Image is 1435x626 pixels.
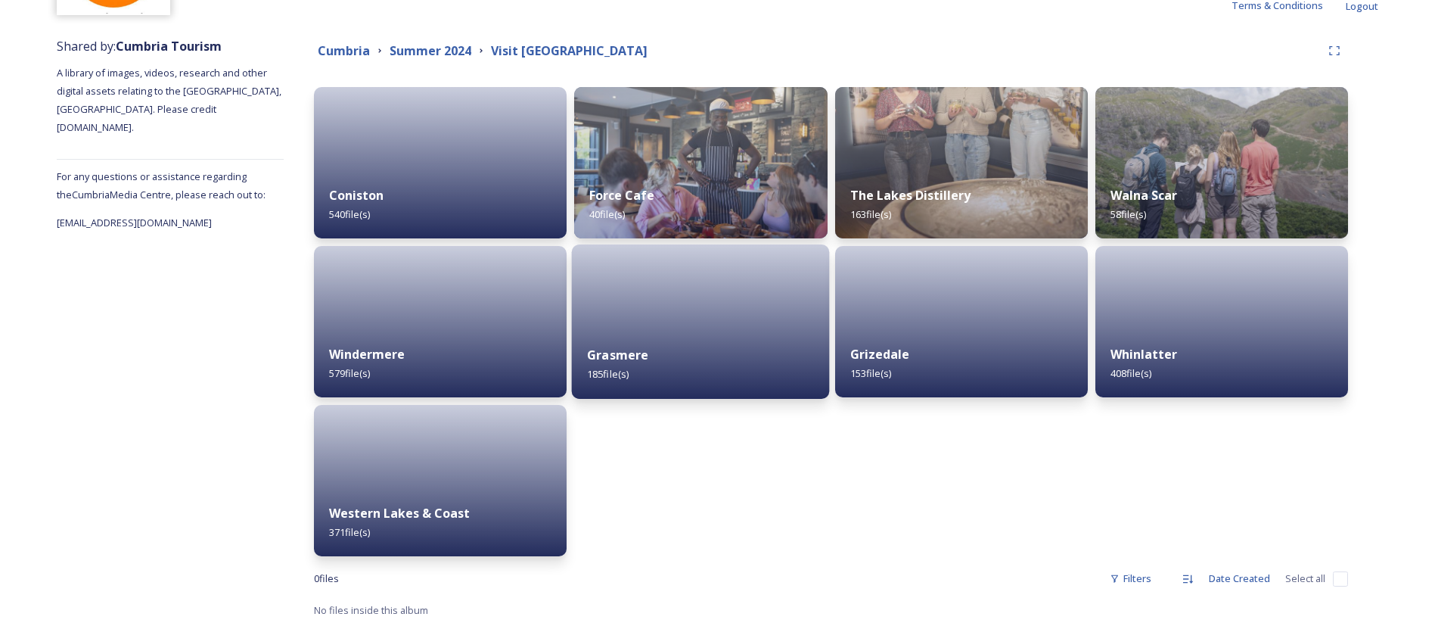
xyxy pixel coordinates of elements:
strong: Visit [GEOGRAPHIC_DATA] [491,42,648,59]
span: 153 file(s) [850,366,891,380]
strong: Grizedale [850,346,909,363]
span: 371 file(s) [329,525,370,539]
strong: Windermere [329,346,405,363]
span: For any questions or assistance regarding the Cumbria Media Centre, please reach out to: [57,170,266,201]
strong: Cumbria Tourism [116,38,222,55]
strong: Summer 2024 [390,42,471,59]
span: No files inside this album [314,603,428,617]
strong: Grasmere [587,347,649,363]
div: Date Created [1201,564,1278,593]
strong: Walna Scar [1110,187,1177,204]
span: 0 file s [314,571,339,586]
img: CUMBRIATOURISM_240715_PaulMitchell_ForceCafe_-35.jpg [574,87,827,238]
img: CUMBRIATOURISM_240603_PaulMitchell_LakesDistillery_-159.jpg [835,87,1088,238]
strong: Cumbria [318,42,370,59]
span: 40 file(s) [589,207,625,221]
strong: Western Lakes & Coast [329,505,470,522]
span: Select all [1285,571,1325,586]
span: 540 file(s) [329,207,370,221]
span: 163 file(s) [850,207,891,221]
strong: Force Cafe [589,187,654,204]
span: 58 file(s) [1110,207,1146,221]
img: CUMBRIATOURISM_240715_PaulMitchell_WalnaScar_-51.jpg [1095,87,1348,238]
strong: The Lakes Distillery [850,187,971,204]
div: Filters [1102,564,1159,593]
span: [EMAIL_ADDRESS][DOMAIN_NAME] [57,216,212,229]
strong: Whinlatter [1110,346,1177,363]
span: 408 file(s) [1110,366,1151,380]
span: 579 file(s) [329,366,370,380]
span: Shared by: [57,38,222,55]
span: 185 file(s) [587,367,629,381]
strong: Coniston [329,187,384,204]
span: A library of images, videos, research and other digital assets relating to the [GEOGRAPHIC_DATA],... [57,66,284,134]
